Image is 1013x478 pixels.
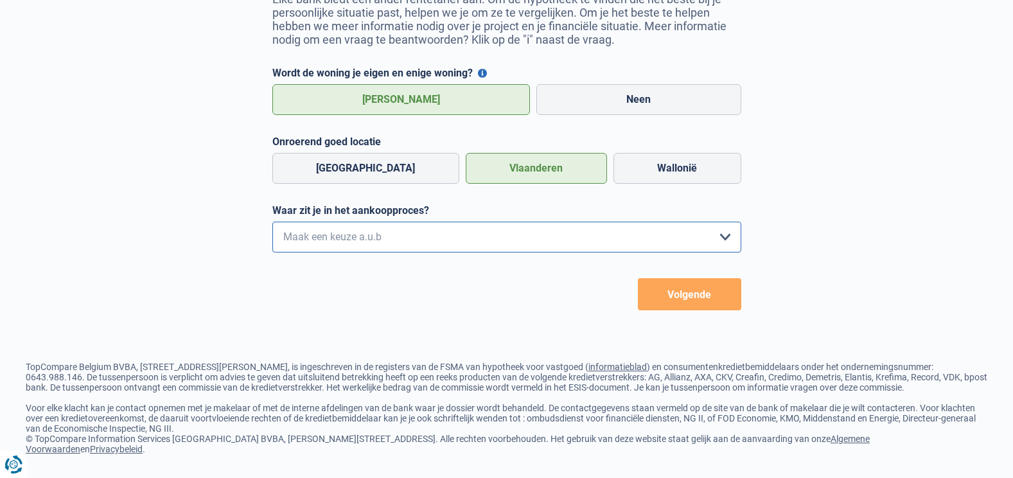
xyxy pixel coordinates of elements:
[638,278,741,310] button: Volgende
[588,362,647,372] a: informatieblad
[26,434,870,454] a: Algemene Voorwaarden
[272,67,741,79] label: Wordt de woning je eigen en enige woning?
[613,153,741,184] label: Wallonië
[90,444,143,454] a: Privacybeleid
[272,204,741,217] label: Waar zit je in het aankoopproces?
[272,153,459,184] label: [GEOGRAPHIC_DATA]
[466,153,607,184] label: Vlaanderen
[536,84,741,115] label: Neen
[272,136,741,148] label: Onroerend goed locatie
[478,69,487,78] button: Wordt de woning je eigen en enige woning?
[3,346,4,347] img: Advertisement
[272,84,531,115] label: [PERSON_NAME]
